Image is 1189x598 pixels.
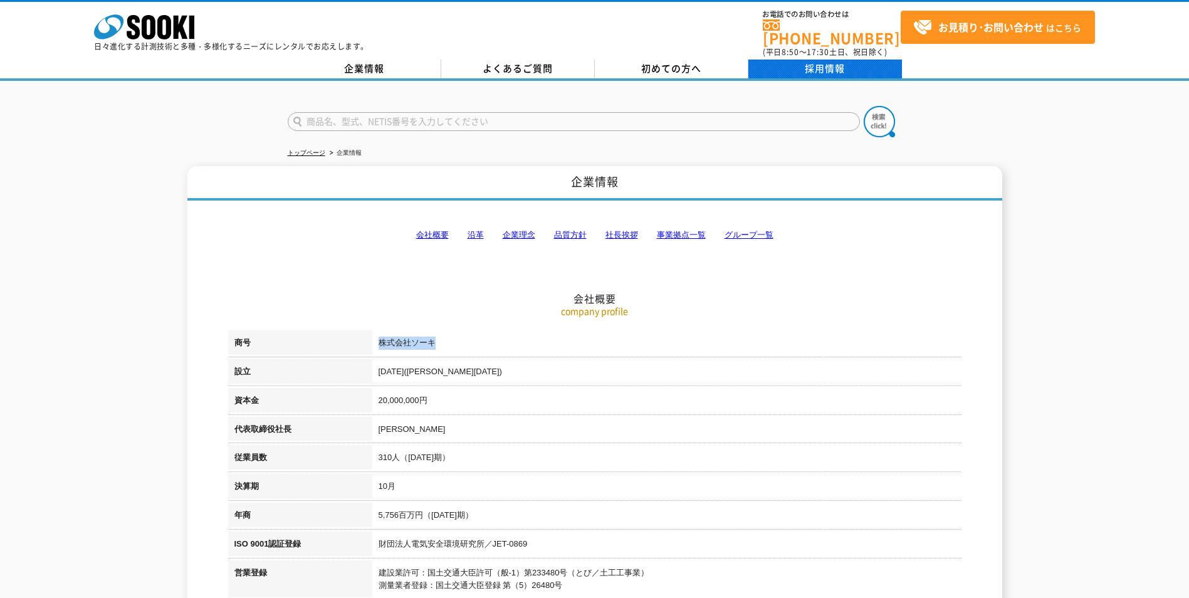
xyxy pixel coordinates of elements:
[372,388,961,417] td: 20,000,000円
[228,359,372,388] th: 設立
[288,60,441,78] a: 企業情報
[748,60,902,78] a: 採用情報
[228,445,372,474] th: 従業員数
[372,417,961,446] td: [PERSON_NAME]
[416,230,449,239] a: 会社概要
[763,11,901,18] span: お電話でのお問い合わせは
[782,46,799,58] span: 8:50
[228,388,372,417] th: 資本金
[228,167,961,305] h2: 会社概要
[763,19,901,45] a: [PHONE_NUMBER]
[372,532,961,560] td: 財団法人電気安全環境研究所／JET-0869
[228,417,372,446] th: 代表取締役社長
[228,503,372,532] th: 年商
[605,230,638,239] a: 社長挨拶
[468,230,484,239] a: 沿革
[725,230,773,239] a: グループ一覧
[228,330,372,359] th: 商号
[187,166,1002,201] h1: 企業情報
[503,230,535,239] a: 企業理念
[938,19,1044,34] strong: お見積り･お問い合わせ
[228,532,372,560] th: ISO 9001認証登録
[327,147,362,160] li: 企業情報
[288,112,860,131] input: 商品名、型式、NETIS番号を入力してください
[228,474,372,503] th: 決算期
[372,503,961,532] td: 5,756百万円（[DATE]期）
[913,18,1081,37] span: はこちら
[595,60,748,78] a: 初めての方へ
[372,474,961,503] td: 10月
[288,149,325,156] a: トップページ
[554,230,587,239] a: 品質方針
[901,11,1095,44] a: お見積り･お問い合わせはこちら
[807,46,829,58] span: 17:30
[372,445,961,474] td: 310人（[DATE]期）
[641,61,701,75] span: 初めての方へ
[228,305,961,318] p: company profile
[657,230,706,239] a: 事業拠点一覧
[763,46,887,58] span: (平日 ～ 土日、祝日除く)
[372,359,961,388] td: [DATE]([PERSON_NAME][DATE])
[372,330,961,359] td: 株式会社ソーキ
[441,60,595,78] a: よくあるご質問
[94,43,369,50] p: 日々進化する計測技術と多種・多様化するニーズにレンタルでお応えします。
[864,106,895,137] img: btn_search.png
